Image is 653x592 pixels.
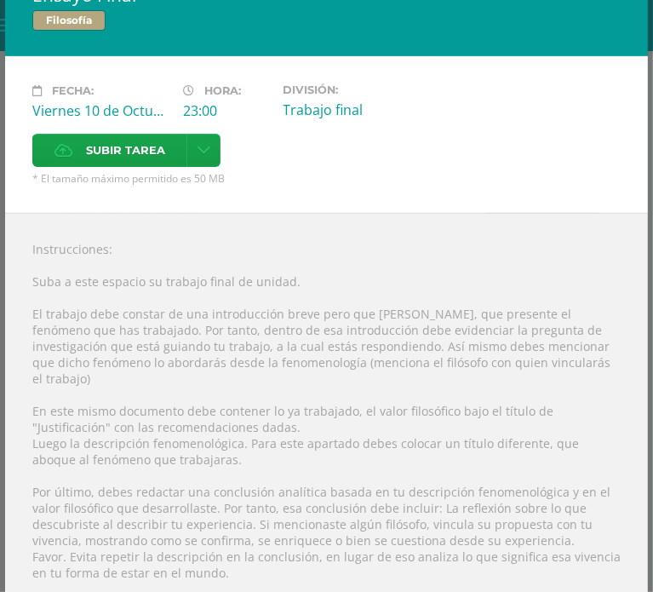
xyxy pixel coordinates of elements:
div: 23:00 [183,101,270,120]
div: Trabajo final [284,101,421,119]
span: Filosofía [32,10,106,31]
span: Hora: [204,84,241,97]
span: * El tamaño máximo permitido es 50 MB [32,171,621,186]
span: Subir tarea [86,135,165,166]
span: Fecha: [52,84,94,97]
div: Viernes 10 de Octubre [32,101,169,120]
label: División: [284,83,421,96]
